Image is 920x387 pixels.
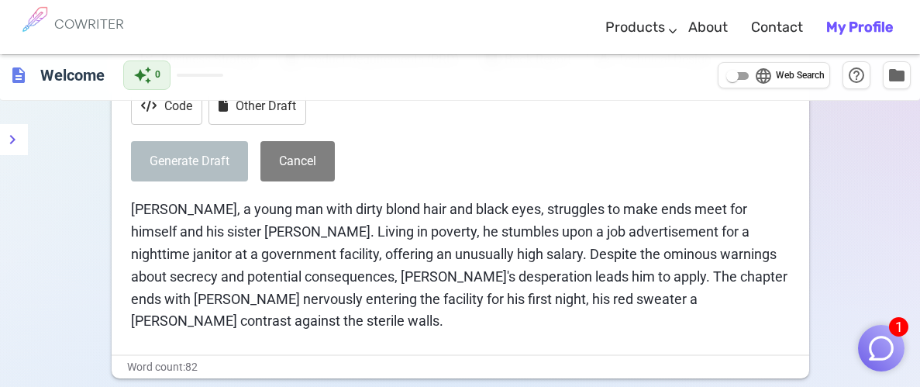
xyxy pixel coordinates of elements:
span: [PERSON_NAME], a young man with dirty blond hair and black eyes, struggles to make ends meet for ... [131,201,791,329]
a: Contact [751,5,803,50]
div: Word count: 82 [112,356,809,378]
span: help_outline [847,66,866,85]
span: description [9,66,28,85]
span: Web Search [776,68,825,84]
span: folder [887,66,906,85]
button: 1 [858,325,904,371]
button: Code [131,88,202,125]
a: My Profile [826,5,893,50]
button: Other Draft [208,88,306,125]
span: 1 [889,317,908,337]
span: language [754,67,773,85]
a: Products [605,5,665,50]
span: 0 [155,67,160,83]
button: Help & Shortcuts [842,61,870,89]
a: About [688,5,728,50]
h6: COWRITER [54,17,124,31]
button: Generate Draft [131,141,248,182]
span: auto_awesome [133,66,152,85]
img: Close chat [867,333,896,363]
b: My Profile [826,19,893,36]
button: Manage Documents [883,61,911,89]
button: Cancel [260,141,335,182]
h6: Click to edit title [34,60,111,91]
